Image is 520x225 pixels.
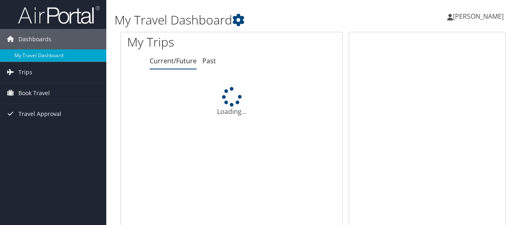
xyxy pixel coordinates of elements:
[18,104,61,124] span: Travel Approval
[18,29,52,49] span: Dashboards
[114,11,379,29] h1: My Travel Dashboard
[202,56,216,65] a: Past
[127,33,244,51] h1: My Trips
[150,56,197,65] a: Current/Future
[18,5,100,25] img: airportal-logo.png
[121,87,342,116] div: Loading...
[447,4,512,29] a: [PERSON_NAME]
[18,62,32,82] span: Trips
[453,12,504,21] span: [PERSON_NAME]
[18,83,50,103] span: Book Travel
